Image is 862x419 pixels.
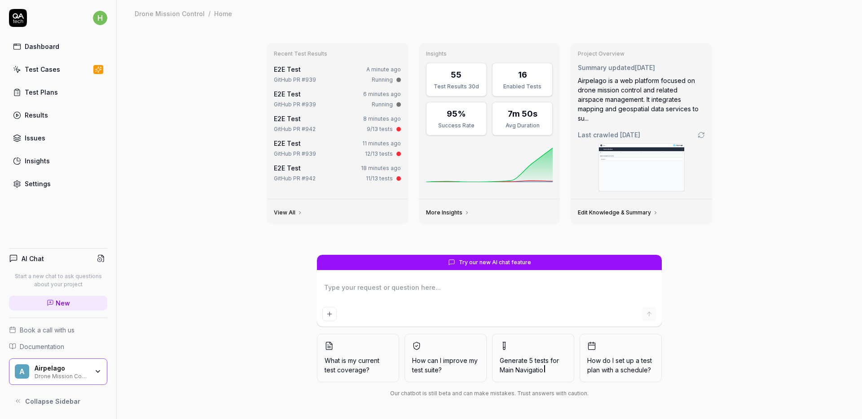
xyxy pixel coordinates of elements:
button: Add attachment [322,307,337,321]
div: 12/13 tests [365,150,393,158]
a: E2E Test [274,140,301,147]
div: Enabled Tests [498,83,547,91]
a: Go to crawling settings [698,131,705,139]
a: E2E Test11 minutes agoGitHub PR #93912/13 tests [272,137,403,160]
div: 11/13 tests [366,175,393,183]
a: Book a call with us [9,325,107,335]
a: E2E TestA minute agoGitHub PR #939Running [272,63,403,86]
p: Start a new chat to ask questions about your project [9,272,107,288]
a: New [9,296,107,310]
div: / [208,9,211,18]
a: E2E Test6 minutes agoGitHub PR #939Running [272,87,403,110]
span: Last crawled [578,130,640,140]
a: View All [274,209,303,216]
div: Home [214,9,232,18]
time: 6 minutes ago [363,91,401,97]
div: Drone Mission Control [135,9,205,18]
div: GitHub PR #942 [274,175,316,183]
div: Test Plans [25,87,58,97]
div: Avg Duration [498,122,547,130]
div: GitHub PR #939 [274,100,316,109]
h4: AI Chat [22,254,44,263]
a: Test Plans [9,83,107,101]
a: Dashboard [9,38,107,55]
time: [DATE] [635,64,655,71]
div: GitHub PR #939 [274,76,316,84]
div: Insights [25,156,50,166]
span: Book a call with us [20,325,75,335]
div: Settings [25,179,51,188]
h3: Insights [426,50,553,57]
a: E2E Test [274,164,301,172]
time: 11 minutes ago [362,140,401,147]
div: Test Cases [25,65,60,74]
div: GitHub PR #939 [274,150,316,158]
a: Issues [9,129,107,147]
a: More Insights [426,209,470,216]
h3: Recent Test Results [274,50,401,57]
div: Running [372,76,393,84]
div: 16 [518,69,527,81]
span: Documentation [20,342,64,351]
div: Dashboard [25,42,59,51]
time: 8 minutes ago [363,115,401,122]
div: Airpelago is a web platform focused on drone mission control and related airspace management. It ... [578,76,705,123]
a: Documentation [9,342,107,351]
span: How can I improve my test suite? [412,356,479,375]
div: 95% [447,108,466,120]
div: 55 [451,69,462,81]
span: Main Navigatio [500,366,543,374]
div: Test Results 30d [432,83,481,91]
button: How do I set up a test plan with a schedule? [580,334,662,382]
div: 7m 50s [508,108,537,120]
a: Settings [9,175,107,192]
a: E2E Test [274,65,301,73]
div: Results [25,110,48,120]
time: 18 minutes ago [361,165,401,171]
span: Summary updated [578,64,635,71]
span: Generate 5 tests for [500,356,567,375]
button: How can I improve my test suite? [405,334,487,382]
button: h [93,9,107,27]
div: Success Rate [432,122,481,130]
a: E2E Test8 minutes agoGitHub PR #9429/13 tests [272,112,403,135]
span: How do I set up a test plan with a schedule? [587,356,654,375]
a: Results [9,106,107,124]
a: E2E Test [274,90,301,98]
div: 9/13 tests [367,125,393,133]
div: Running [372,100,393,109]
span: h [93,11,107,25]
span: Collapse Sidebar [25,397,80,406]
div: Drone Mission Control [35,372,88,379]
button: Generate 5 tests forMain Navigatio [492,334,574,382]
time: [DATE] [620,131,640,139]
div: Issues [25,133,45,143]
button: What is my current test coverage? [317,334,399,382]
time: A minute ago [366,66,401,73]
span: What is my current test coverage? [325,356,391,375]
a: E2E Test [274,115,301,122]
span: New [56,298,70,308]
div: Airpelago [35,364,88,372]
span: Try our new AI chat feature [459,258,531,266]
a: Insights [9,152,107,170]
div: GitHub PR #942 [274,125,316,133]
a: E2E Test18 minutes agoGitHub PR #94211/13 tests [272,161,403,184]
h3: Project Overview [578,50,705,57]
span: A [15,364,29,379]
img: Screenshot [599,144,684,191]
div: Our chatbot is still beta and can make mistakes. Trust answers with caution. [317,389,662,397]
button: AAirpelagoDrone Mission Control [9,358,107,385]
a: Test Cases [9,61,107,78]
button: Collapse Sidebar [9,392,107,410]
a: Edit Knowledge & Summary [578,209,658,216]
